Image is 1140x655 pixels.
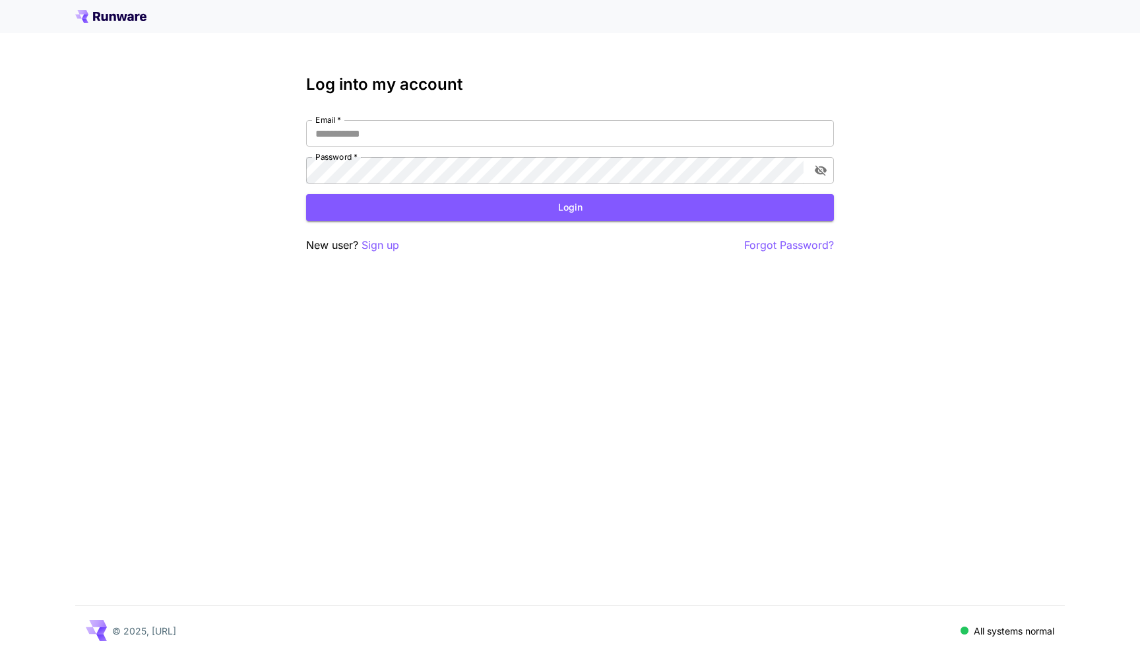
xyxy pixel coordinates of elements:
[809,158,833,182] button: toggle password visibility
[974,624,1054,638] p: All systems normal
[315,151,358,162] label: Password
[306,237,399,254] p: New user?
[306,194,834,221] button: Login
[362,237,399,254] button: Sign up
[744,237,834,254] button: Forgot Password?
[315,114,341,125] label: Email
[306,75,834,94] h3: Log into my account
[112,624,176,638] p: © 2025, [URL]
